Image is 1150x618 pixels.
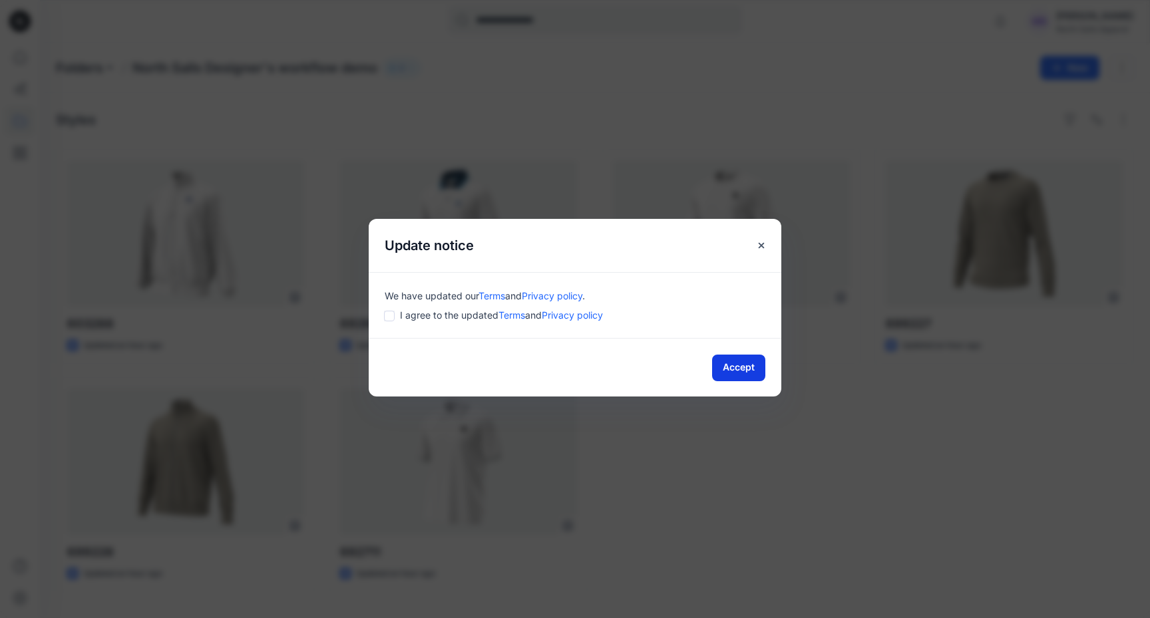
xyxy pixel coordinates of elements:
button: Accept [712,355,765,381]
a: Terms [498,309,525,321]
span: and [505,290,522,301]
a: Privacy policy [542,309,603,321]
button: Close [749,233,773,257]
span: and [525,309,542,321]
a: Terms [479,290,505,301]
h5: Update notice [369,219,490,272]
span: I agree to the updated [400,308,603,322]
div: We have updated our . [385,289,765,303]
a: Privacy policy [522,290,582,301]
